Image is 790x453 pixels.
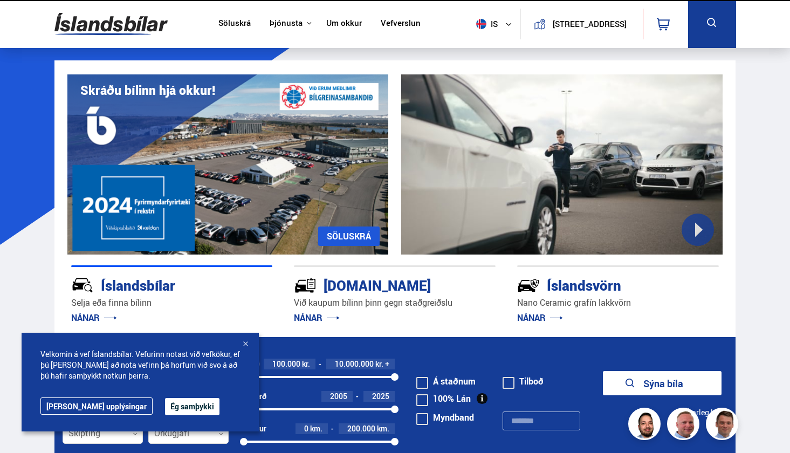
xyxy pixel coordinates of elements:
img: siFngHWaQ9KaOqBr.png [669,409,701,442]
img: svg+xml;base64,PHN2ZyB4bWxucz0iaHR0cDovL3d3dy53My5vcmcvMjAwMC9zdmciIHdpZHRoPSI1MTIiIGhlaWdodD0iNT... [476,19,486,29]
span: is [472,19,499,29]
div: Akstur [244,424,266,433]
a: NÁNAR [294,312,340,324]
button: is [472,8,520,40]
span: 200.000 [347,423,375,434]
a: Um okkur [326,18,362,30]
span: 2025 [372,391,389,401]
span: 2005 [330,391,347,401]
p: Selja eða finna bílinn [71,297,273,309]
button: Sýna bíla [603,371,722,395]
a: [PERSON_NAME] upplýsingar [40,397,153,415]
a: NÁNAR [71,312,117,324]
img: eKx6w-_Home_640_.png [67,74,389,255]
img: JRvxyua_JYH6wB4c.svg [71,274,94,297]
span: 10.000.000 [335,359,374,369]
a: [STREET_ADDRESS] [527,9,637,39]
span: km. [377,424,389,433]
label: Myndband [416,413,474,422]
span: kr. [302,360,310,368]
span: 0 [304,423,308,434]
a: Söluskrá [218,18,251,30]
label: Á staðnum [416,377,476,386]
a: NÁNAR [517,312,563,324]
span: km. [310,424,322,433]
img: -Svtn6bYgwAsiwNX.svg [517,274,540,297]
img: tr5P-W3DuiFaO7aO.svg [294,274,317,297]
h1: Skráðu bílinn hjá okkur! [80,83,215,98]
span: 100.000 [272,359,300,369]
a: Vefverslun [381,18,421,30]
div: Íslandsvörn [517,275,681,294]
div: Íslandsbílar [71,275,235,294]
img: FbJEzSuNWCJXmdc-.webp [707,409,740,442]
span: Velkomin á vef Íslandsbílar. Vefurinn notast við vefkökur, ef þú [PERSON_NAME] að nota vefinn þá ... [40,349,240,381]
img: G0Ugv5HjCgRt.svg [54,6,168,42]
div: [DOMAIN_NAME] [294,275,457,294]
label: 100% Lán [416,394,471,403]
label: Tilboð [503,377,544,386]
button: Þjónusta [270,18,303,29]
p: Nano Ceramic grafín lakkvörn [517,297,719,309]
button: [STREET_ADDRESS] [550,19,629,29]
span: + [385,360,389,368]
span: kr. [375,360,383,368]
img: nhp88E3Fdnt1Opn2.png [630,409,662,442]
a: SÖLUSKRÁ [318,226,380,246]
button: Ítarleg leit [678,400,722,424]
p: Við kaupum bílinn þinn gegn staðgreiðslu [294,297,496,309]
button: Ég samþykki [165,398,219,415]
